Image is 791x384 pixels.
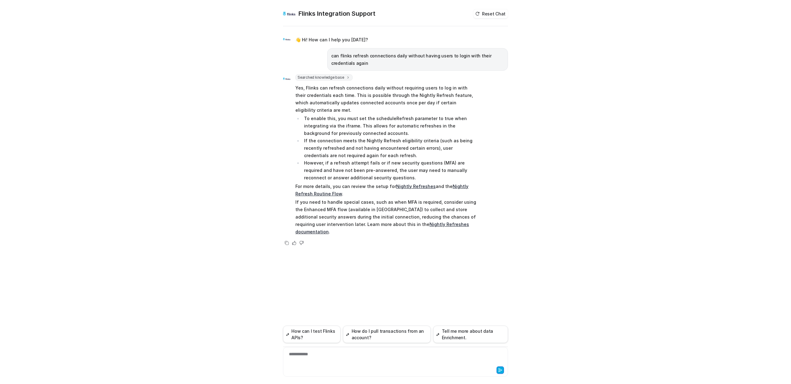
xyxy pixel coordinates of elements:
[283,35,290,43] img: Widget
[433,326,508,343] button: Tell me more about data Enrichment.
[302,115,476,137] li: To enable this, you must set the scheduleRefresh parameter to true when integrating via the ifram...
[302,159,476,182] li: However, if a refresh attempt fails or if new security questions (MFA) are required and have not ...
[283,326,341,343] button: How can I test Flinks APIs?
[295,183,476,198] p: For more details, you can review the setup for and the .
[295,184,468,196] a: Nightly Refresh Routine Flow
[396,184,436,189] a: Nightly Refreshes
[295,74,353,81] span: Searched knowledge base
[473,9,508,18] button: Reset Chat
[295,198,476,236] p: If you need to handle special cases, such as when MFA is required, consider using the Enhanced MF...
[331,52,504,67] p: can flinks refresh connections daily without having users to login with their credentials again
[295,36,368,44] p: 👋 Hi! How can I help you [DATE]?
[302,137,476,159] li: If the connection meets the Nightly Refresh eligibility criteria (such as being recently refreshe...
[283,7,295,20] img: Widget
[295,84,476,114] p: Yes, Flinks can refresh connections daily without requiring users to log in with their credential...
[283,75,290,82] img: Widget
[298,9,375,18] h2: Flinks Integration Support
[343,326,431,343] button: How do I pull transactions from an account?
